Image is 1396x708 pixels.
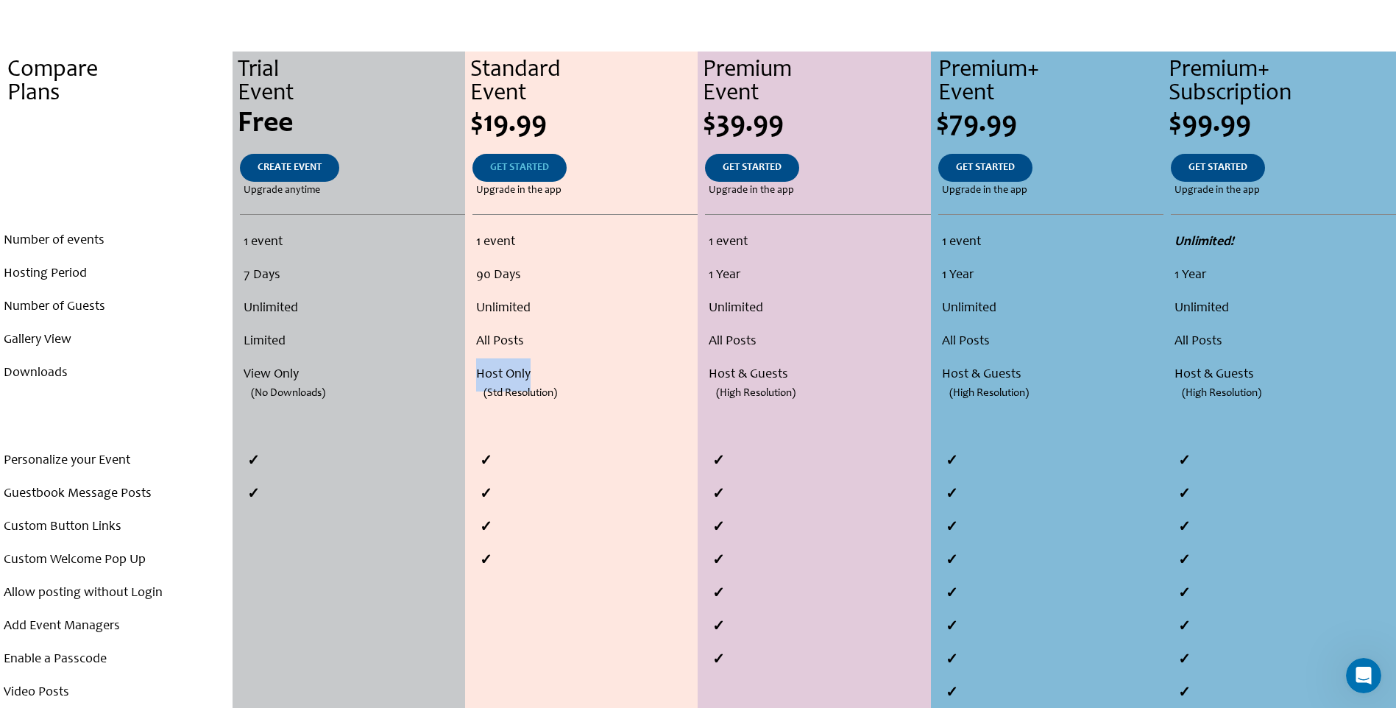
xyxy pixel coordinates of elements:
li: Gallery View [4,324,229,357]
span: Upgrade in the app [476,182,561,199]
span: GET STARTED [956,163,1015,173]
div: Trial Event [238,59,465,106]
li: 1 Year [942,259,1160,292]
li: 1 Year [1174,259,1392,292]
li: Unlimited [476,292,694,325]
div: $19.99 [470,110,698,139]
li: Hosting Period [4,258,229,291]
li: Limited [244,325,461,358]
li: 1 event [709,226,926,259]
li: Number of events [4,224,229,258]
div: Compare Plans [7,59,233,106]
li: All Posts [1174,325,1392,358]
li: Host & Guests [942,358,1160,392]
a: . [97,154,135,182]
div: $99.99 [1169,110,1396,139]
li: Unlimited [709,292,926,325]
div: Premium Event [703,59,930,106]
span: (High Resolution) [1182,377,1261,410]
div: Standard Event [470,59,698,106]
span: (High Resolution) [716,377,796,410]
li: Host Only [476,358,694,392]
span: Upgrade in the app [942,182,1027,199]
span: (Std Resolution) [483,377,557,410]
li: Enable a Passcode [4,643,229,676]
strong: Unlimited! [1174,236,1234,249]
li: 1 event [942,226,1160,259]
div: Free [238,110,465,139]
li: Downloads [4,357,229,390]
li: Guestbook Message Posts [4,478,229,511]
span: Upgrade anytime [244,182,320,199]
span: . [115,163,118,173]
li: Number of Guests [4,291,229,324]
a: GET STARTED [938,154,1032,182]
span: . [115,185,118,196]
li: Unlimited [244,292,461,325]
span: GET STARTED [490,163,549,173]
li: Allow posting without Login [4,577,229,610]
div: Premium+ Event [938,59,1163,106]
div: Premium+ Subscription [1169,59,1396,106]
li: All Posts [942,325,1160,358]
a: GET STARTED [1171,154,1265,182]
li: 90 Days [476,259,694,292]
span: CREATE EVENT [258,163,322,173]
iframe: Intercom live chat [1346,658,1381,693]
span: GET STARTED [723,163,782,173]
li: Unlimited [1174,292,1392,325]
li: All Posts [476,325,694,358]
div: $39.99 [703,110,930,139]
span: Upgrade in the app [1174,182,1260,199]
li: Unlimited [942,292,1160,325]
li: 1 Year [709,259,926,292]
span: (High Resolution) [949,377,1029,410]
li: Custom Button Links [4,511,229,544]
a: CREATE EVENT [240,154,339,182]
span: GET STARTED [1188,163,1247,173]
li: Host & Guests [709,358,926,392]
li: 1 event [244,226,461,259]
li: 1 event [476,226,694,259]
span: . [113,110,120,139]
li: 7 Days [244,259,461,292]
span: (No Downloads) [251,377,325,410]
a: GET STARTED [705,154,799,182]
li: Personalize your Event [4,445,229,478]
li: Add Event Managers [4,610,229,643]
a: GET STARTED [472,154,567,182]
div: $79.99 [936,110,1163,139]
li: Custom Welcome Pop Up [4,544,229,577]
li: All Posts [709,325,926,358]
li: View Only [244,358,461,392]
span: Upgrade in the app [709,182,794,199]
li: Host & Guests [1174,358,1392,392]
